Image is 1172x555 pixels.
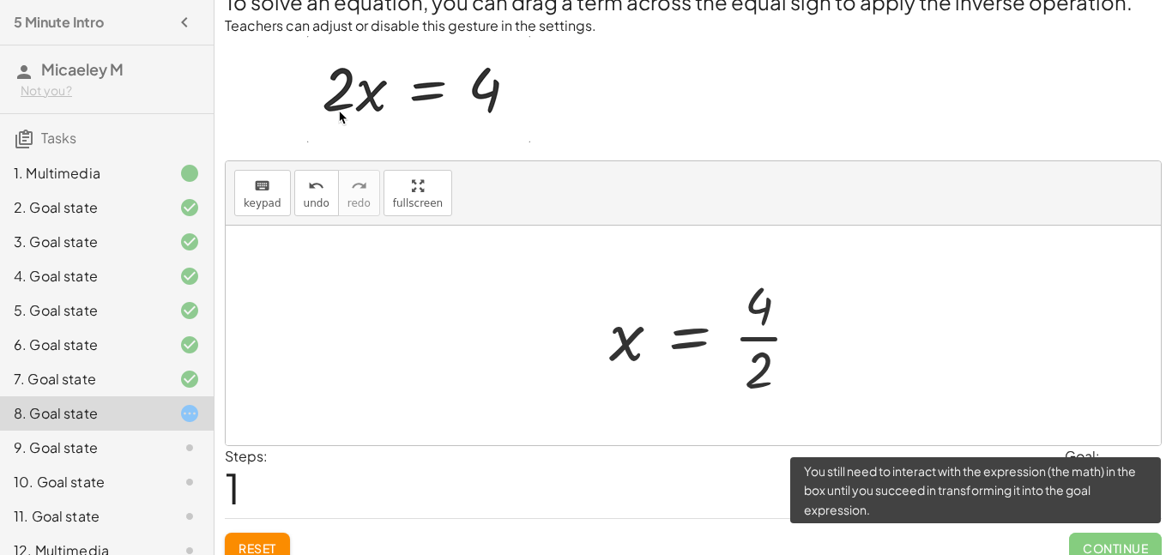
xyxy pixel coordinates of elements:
[179,369,200,389] i: Task finished and correct.
[179,232,200,252] i: Task finished and correct.
[338,170,380,216] button: redoredo
[384,170,452,216] button: fullscreen
[21,82,200,100] div: Not you?
[14,472,152,492] div: 10. Goal state
[179,300,200,321] i: Task finished and correct.
[41,59,124,79] span: Micaeley M
[14,437,152,458] div: 9. Goal state
[307,36,530,142] img: c788a6d77d9154971f29053eadcc2af279330bb9bb77f53f8f73feab2825953f.gif
[225,16,1162,36] p: Teachers can adjust or disable this gesture in the settings.
[14,506,152,527] div: 11. Goal state
[14,403,152,424] div: 8. Goal state
[1065,446,1162,467] div: Goal:
[14,300,152,321] div: 5. Goal state
[347,197,371,209] span: redo
[41,129,76,147] span: Tasks
[294,170,339,216] button: undoundo
[179,506,200,527] i: Task not started.
[14,12,104,33] h4: 5 Minute Intro
[14,197,152,218] div: 2. Goal state
[179,163,200,184] i: Task finished.
[234,170,291,216] button: keyboardkeypad
[244,197,281,209] span: keypad
[225,447,268,465] label: Steps:
[179,266,200,287] i: Task finished and correct.
[179,403,200,424] i: Task started.
[179,472,200,492] i: Task not started.
[14,266,152,287] div: 4. Goal state
[304,197,329,209] span: undo
[351,176,367,196] i: redo
[14,335,152,355] div: 6. Goal state
[179,197,200,218] i: Task finished and correct.
[179,437,200,458] i: Task not started.
[14,232,152,252] div: 3. Goal state
[393,197,443,209] span: fullscreen
[308,176,324,196] i: undo
[14,163,152,184] div: 1. Multimedia
[14,369,152,389] div: 7. Goal state
[179,335,200,355] i: Task finished and correct.
[254,176,270,196] i: keyboard
[225,461,240,514] span: 1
